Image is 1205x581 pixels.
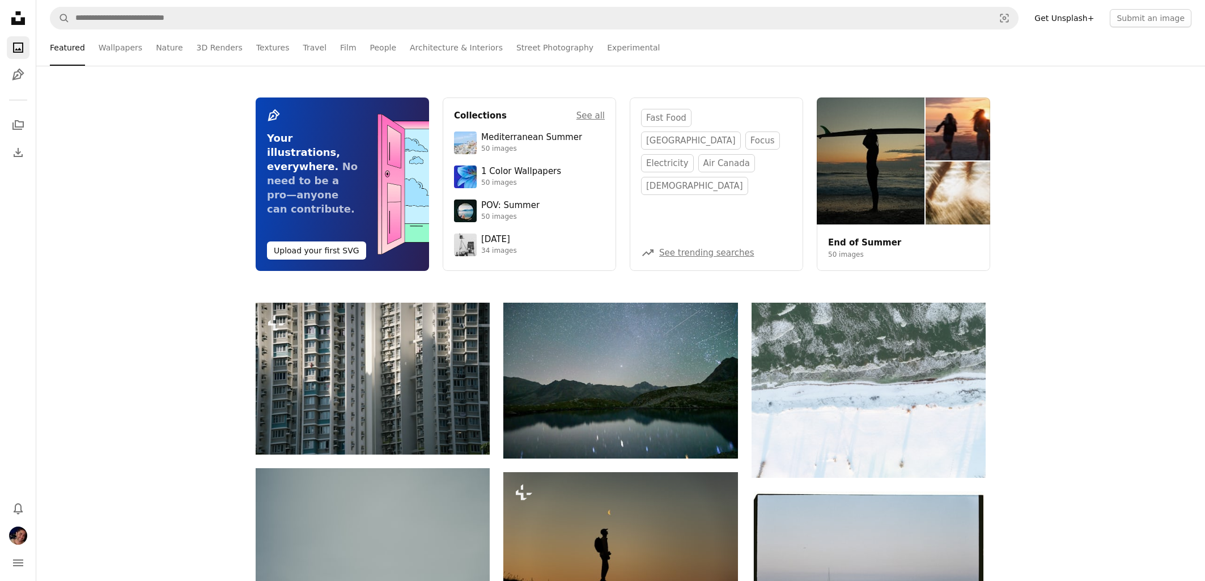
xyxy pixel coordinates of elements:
img: Snow covered landscape with frozen water [752,303,986,478]
div: 34 images [481,247,517,256]
a: Download History [7,141,29,164]
a: Snow covered landscape with frozen water [752,385,986,395]
a: Starry night sky over a calm mountain lake [503,375,737,385]
a: Experimental [607,29,660,66]
a: Street Photography [516,29,593,66]
img: premium_photo-1688045582333-c8b6961773e0 [454,166,477,188]
a: air canada [698,154,755,172]
div: [DATE] [481,234,517,245]
button: Submit an image [1110,9,1191,27]
span: Your illustrations, everywhere. [267,132,340,172]
button: Search Unsplash [50,7,70,29]
a: Illustrations [7,63,29,86]
a: Tall apartment buildings with many windows and balconies. [256,373,490,383]
a: Collections [7,114,29,137]
img: Starry night sky over a calm mountain lake [503,303,737,459]
a: Travel [303,29,326,66]
a: Home — Unsplash [7,7,29,32]
a: Architecture & Interiors [410,29,503,66]
div: 50 images [481,179,561,188]
a: Textures [256,29,290,66]
button: Notifications [7,497,29,520]
button: Menu [7,552,29,574]
a: See all [576,109,605,122]
a: [DEMOGRAPHIC_DATA] [641,177,748,195]
div: 1 Color Wallpapers [481,166,561,177]
div: POV: Summer [481,200,540,211]
a: focus [745,132,780,150]
a: Photos [7,36,29,59]
div: 50 images [481,145,582,154]
h4: Collections [454,109,507,122]
button: Profile [7,524,29,547]
img: Tall apartment buildings with many windows and balconies. [256,303,490,455]
button: Upload your first SVG [267,241,366,260]
a: Get Unsplash+ [1028,9,1101,27]
a: Nature [156,29,183,66]
form: Find visuals sitewide [50,7,1019,29]
a: Two sailboats on calm ocean water at dusk [752,565,986,575]
button: Visual search [991,7,1018,29]
a: End of Summer [828,238,901,248]
a: People [370,29,397,66]
a: 3D Renders [197,29,243,66]
a: [GEOGRAPHIC_DATA] [641,132,741,150]
div: Mediterranean Summer [481,132,582,143]
div: 50 images [481,213,540,222]
a: Film [340,29,356,66]
img: premium_photo-1688410049290-d7394cc7d5df [454,132,477,154]
a: Wallpapers [99,29,142,66]
a: 1 Color Wallpapers50 images [454,166,605,188]
a: POV: Summer50 images [454,200,605,222]
img: Avatar of user ROOSEVELT VILELA [9,527,27,545]
a: fast food [641,109,691,127]
a: Mediterranean Summer50 images [454,132,605,154]
a: Silhouette of a hiker looking at the moon at sunset. [503,545,737,555]
img: premium_photo-1753820185677-ab78a372b033 [454,200,477,222]
a: electricity [641,154,694,172]
a: See trending searches [659,248,754,258]
img: photo-1682590564399-95f0109652fe [454,234,477,256]
a: [DATE]34 images [454,234,605,256]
